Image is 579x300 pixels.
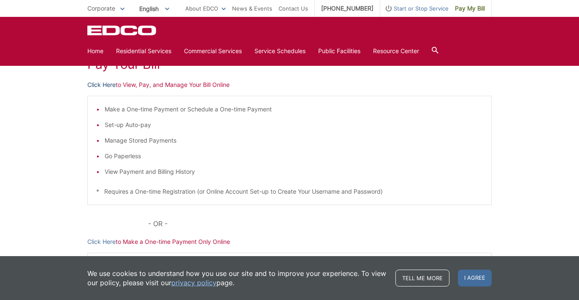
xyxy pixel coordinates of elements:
a: Commercial Services [184,46,242,56]
a: Contact Us [279,4,308,13]
p: We use cookies to understand how you use our site and to improve your experience. To view our pol... [87,269,387,287]
a: Click Here [87,237,116,246]
span: Corporate [87,5,115,12]
p: - OR - [148,218,492,230]
li: Manage Stored Payments [105,136,483,145]
li: Go Paperless [105,151,483,161]
p: to Make a One-time Payment Only Online [87,237,492,246]
p: to View, Pay, and Manage Your Bill Online [87,80,492,89]
li: Set-up Auto-pay [105,120,483,130]
a: Service Schedules [254,46,306,56]
a: EDCD logo. Return to the homepage. [87,25,157,35]
a: Click Here [87,80,116,89]
a: Residential Services [116,46,171,56]
span: I agree [458,270,492,286]
li: Make a One-time Payment or Schedule a One-time Payment [105,105,483,114]
a: Resource Center [373,46,419,56]
a: News & Events [232,4,272,13]
li: View Payment and Billing History [105,167,483,176]
a: Home [87,46,103,56]
span: Pay My Bill [455,4,485,13]
a: Tell me more [395,270,449,286]
a: About EDCO [185,4,226,13]
a: privacy policy [171,278,216,287]
p: * Requires a One-time Registration (or Online Account Set-up to Create Your Username and Password) [96,187,483,196]
span: English [133,2,176,16]
a: Public Facilities [318,46,360,56]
